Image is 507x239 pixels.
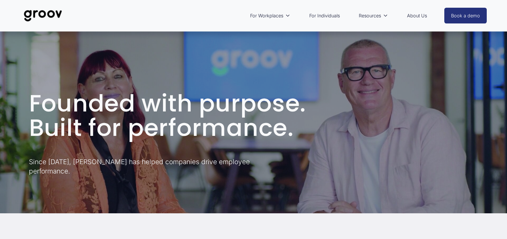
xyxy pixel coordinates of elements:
img: Groov | Unlock Human Potential at Work and in Life [20,5,66,26]
a: For Individuals [306,8,343,23]
a: folder dropdown [247,8,294,23]
span: Resources [359,12,381,20]
p: Since [DATE], [PERSON_NAME] has helped companies drive employee performance. [29,157,290,176]
h1: Founded with purpose. Built for performance. [29,91,478,140]
a: Book a demo [444,8,487,23]
a: folder dropdown [356,8,391,23]
span: For Workplaces [250,12,283,20]
a: About Us [404,8,430,23]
